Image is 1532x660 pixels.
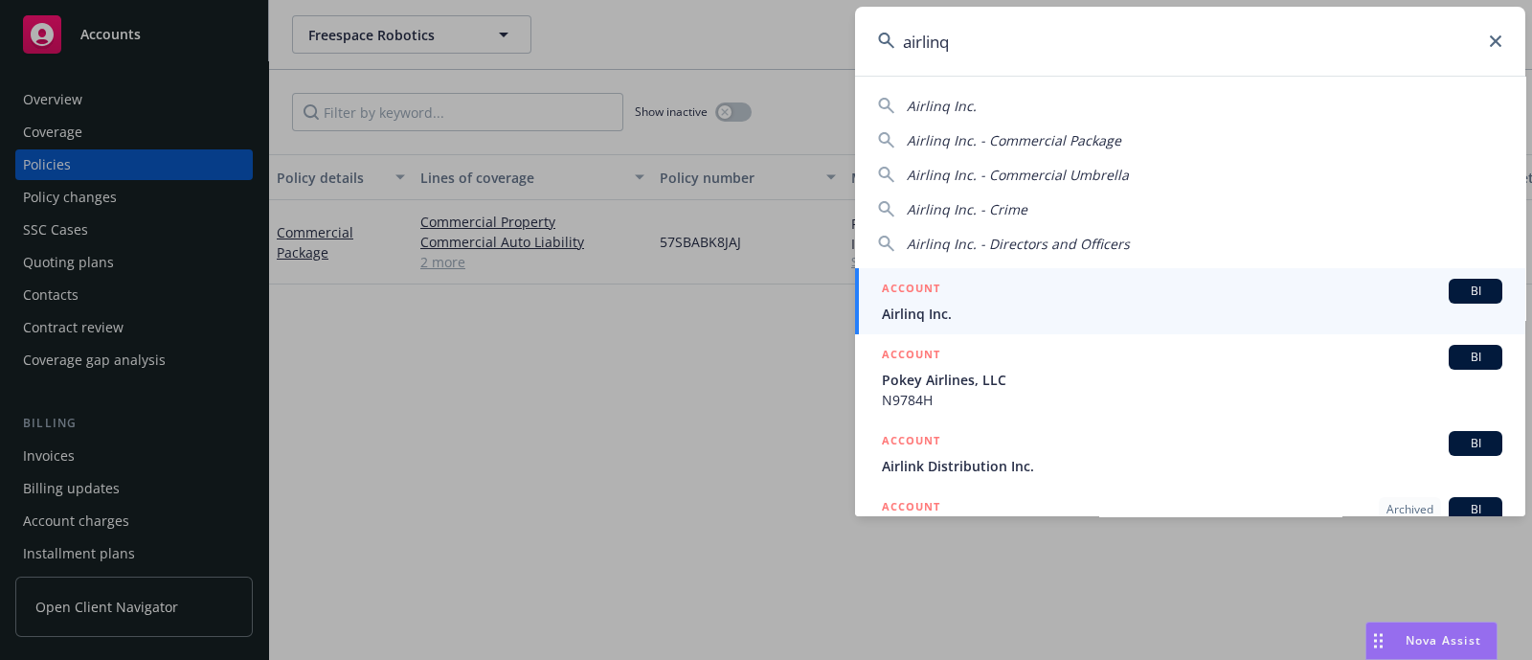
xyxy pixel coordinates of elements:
span: Airlinq Inc. - Commercial Umbrella [907,166,1129,184]
div: Drag to move [1366,623,1390,659]
span: Airlink Distribution Inc. [882,456,1502,476]
a: ACCOUNTBIAirlink Distribution Inc. [855,421,1525,487]
h5: ACCOUNT [882,431,940,454]
h5: ACCOUNT [882,279,940,302]
input: Search... [855,7,1525,76]
span: Nova Assist [1406,632,1481,649]
span: Airlinq Inc. [907,97,977,115]
span: Airlinq Inc. - Commercial Package [907,131,1121,149]
span: BI [1456,501,1495,518]
a: ACCOUNTBIAirlinq Inc. [855,268,1525,334]
span: Pokey Airlines, LLC [882,370,1502,390]
a: ACCOUNTArchivedBI [855,487,1525,553]
span: Airlinq Inc. - Crime [907,200,1027,218]
span: BI [1456,283,1495,300]
h5: ACCOUNT [882,345,940,368]
span: Archived [1386,501,1433,518]
button: Nova Assist [1365,622,1498,660]
span: Airlinq Inc. - Directors and Officers [907,235,1130,253]
span: BI [1456,435,1495,452]
span: BI [1456,349,1495,366]
span: Airlinq Inc. [882,304,1502,324]
h5: ACCOUNT [882,497,940,520]
span: N9784H [882,390,1502,410]
a: ACCOUNTBIPokey Airlines, LLCN9784H [855,334,1525,421]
